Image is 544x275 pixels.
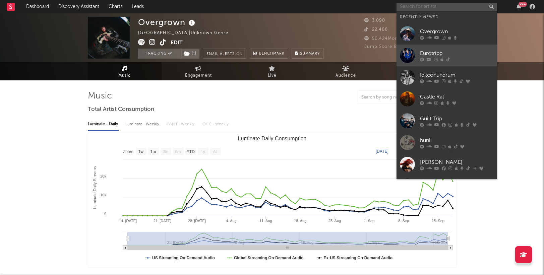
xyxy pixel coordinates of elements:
a: Castle Rat [397,88,497,110]
span: 3,090 [364,18,385,23]
div: Recently Viewed [400,13,494,21]
div: Overgrown [420,27,494,36]
div: Eurotripp [420,49,494,57]
button: (1) [180,49,199,59]
text: 4. Aug [226,219,236,223]
text: 1w [138,149,143,154]
div: Idkconundrum [420,71,494,79]
a: Live [235,62,309,80]
text: 1m [150,149,156,154]
text: 10k [100,193,106,197]
text: 18. Aug [294,219,306,223]
a: Willowake [397,175,497,197]
text: 11. Aug [259,219,272,223]
text: Zoom [123,149,133,154]
text: Luminate Daily Streams [92,166,97,209]
text: Ex-US Streaming On-Demand Audio [323,256,392,260]
span: Jump Score: 85.5 [364,45,404,49]
svg: Luminate Daily Consumption [88,133,456,267]
em: On [236,52,243,56]
text: All [213,149,217,154]
span: Live [268,72,277,80]
span: ( 1 ) [180,49,200,59]
button: Email AlertsOn [203,49,246,59]
text: YTD [186,149,194,154]
text: 1y [201,149,205,154]
text: 14. [DATE] [119,219,137,223]
span: Benchmark [259,50,285,58]
a: Audience [309,62,383,80]
text: 0 [104,212,106,216]
a: Idkconundrum [397,66,497,88]
a: Playlists/Charts [383,62,457,80]
text: 6m [175,149,181,154]
div: Guilt Trip [420,115,494,123]
text: US Streaming On-Demand Audio [152,256,215,260]
input: Search by song name or URL [358,95,429,100]
a: bunii [397,132,497,153]
div: Overgrown [138,17,197,28]
span: 22,400 [364,27,388,32]
a: Eurotripp [397,45,497,66]
a: Overgrown [397,23,497,45]
button: Edit [171,39,183,47]
text: 28. [DATE] [188,219,205,223]
text: 21. [DATE] [154,219,171,223]
text: 15. Sep [431,219,444,223]
a: Guilt Trip [397,110,497,132]
text: 25. Aug [328,219,341,223]
input: Search for artists [397,3,497,11]
span: Summary [300,52,320,56]
a: Benchmark [250,49,288,59]
text: Luminate Daily Consumption [238,136,306,141]
text: 20k [100,174,106,178]
span: Total Artist Consumption [88,106,154,114]
span: Audience [336,72,356,80]
span: Music [118,72,131,80]
span: Engagement [185,72,212,80]
div: Castle Rat [420,93,494,101]
div: [GEOGRAPHIC_DATA] | Unknown Genre [138,29,236,37]
div: 99 + [519,2,527,7]
button: 99+ [517,4,521,9]
a: Engagement [162,62,235,80]
button: Summary [292,49,323,59]
text: [DATE] [376,149,388,154]
text: 1. Sep [364,219,374,223]
text: 8. Sep [398,219,409,223]
a: [PERSON_NAME] [397,153,497,175]
div: [PERSON_NAME] [420,158,494,166]
text: Global Streaming On-Demand Audio [234,256,303,260]
a: Music [88,62,162,80]
button: Tracking [138,49,180,59]
span: 50,424 Monthly Listeners [364,37,429,41]
div: Luminate - Daily [88,119,119,130]
div: bunii [420,136,494,144]
text: 3m [163,149,168,154]
div: Luminate - Weekly [125,119,161,130]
